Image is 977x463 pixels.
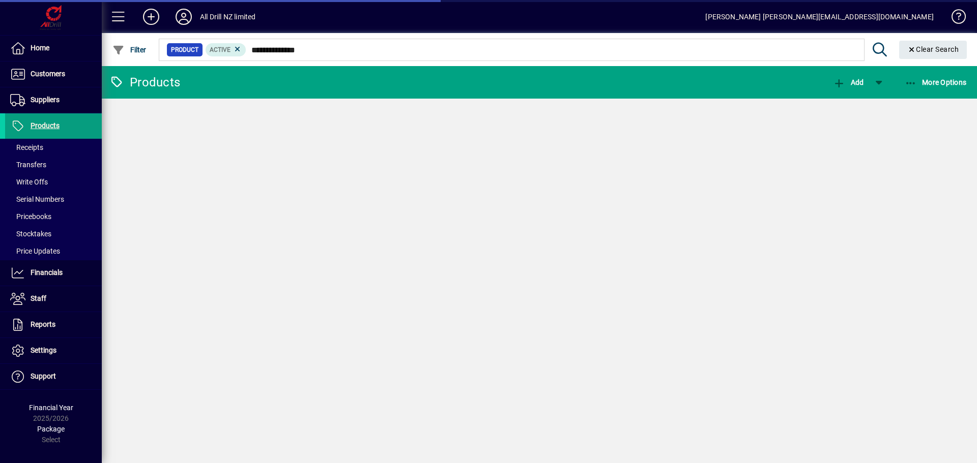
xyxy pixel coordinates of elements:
[110,41,149,59] button: Filter
[944,2,964,35] a: Knowledge Base
[31,44,49,52] span: Home
[112,46,147,54] span: Filter
[31,96,60,104] span: Suppliers
[899,41,967,59] button: Clear
[5,36,102,61] a: Home
[830,73,866,91] button: Add
[37,425,65,433] span: Package
[5,173,102,191] a: Write Offs
[5,61,102,87] a: Customers
[902,73,969,91] button: More Options
[5,87,102,113] a: Suppliers
[210,46,231,53] span: Active
[5,338,102,363] a: Settings
[10,247,60,255] span: Price Updates
[907,45,959,53] span: Clear Search
[31,372,56,380] span: Support
[5,208,102,225] a: Pricebooks
[171,45,198,55] span: Product
[5,191,102,208] a: Serial Numbers
[31,70,65,78] span: Customers
[29,404,73,412] span: Financial Year
[5,364,102,389] a: Support
[167,8,200,26] button: Profile
[833,78,864,86] span: Add
[10,212,51,221] span: Pricebooks
[31,294,46,302] span: Staff
[5,286,102,312] a: Staff
[10,230,51,238] span: Stocktakes
[200,9,256,25] div: All Drill NZ limited
[109,74,180,90] div: Products
[5,242,102,260] a: Price Updates
[5,156,102,173] a: Transfers
[10,161,46,169] span: Transfers
[10,143,43,151] span: Receipts
[5,139,102,156] a: Receipts
[31,121,60,130] span: Products
[135,8,167,26] button: Add
[10,195,64,203] span: Serial Numbers
[705,9,934,25] div: [PERSON_NAME] [PERSON_NAME][EMAIL_ADDRESS][DOMAIN_NAME]
[5,225,102,242] a: Stocktakes
[905,78,967,86] span: More Options
[31,320,55,328] span: Reports
[31,268,63,276] span: Financials
[5,312,102,337] a: Reports
[31,346,56,354] span: Settings
[5,260,102,286] a: Financials
[10,178,48,186] span: Write Offs
[206,43,246,56] mat-chip: Activation Status: Active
